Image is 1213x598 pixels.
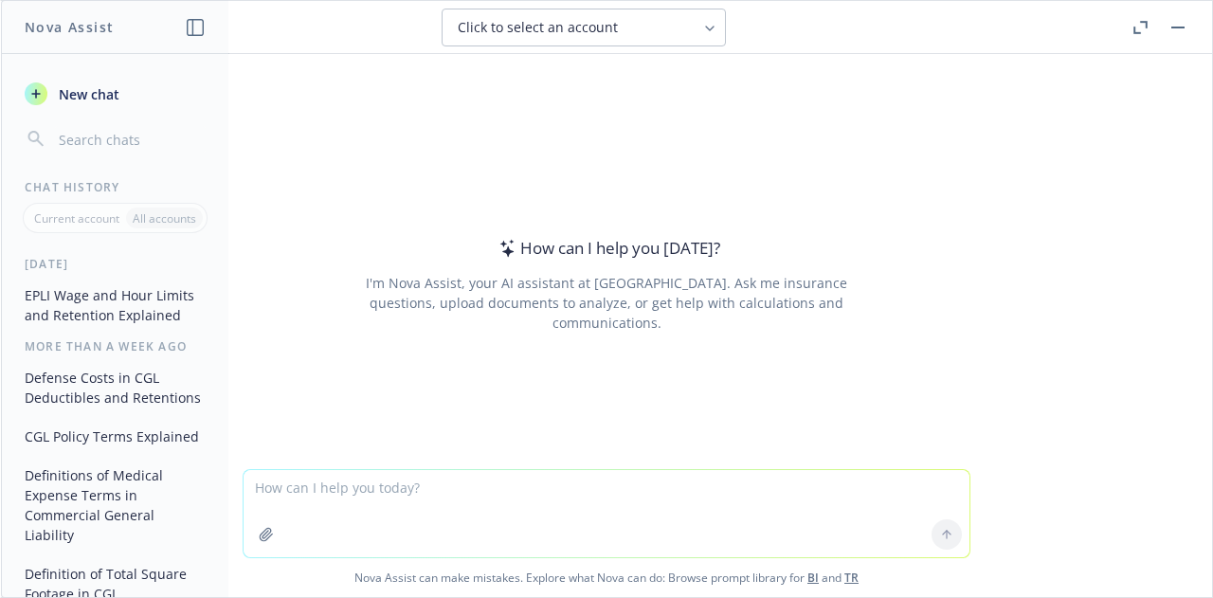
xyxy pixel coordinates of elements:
button: New chat [17,77,213,111]
a: TR [844,570,859,586]
input: Search chats [55,126,206,153]
button: CGL Policy Terms Explained [17,421,213,452]
span: Nova Assist can make mistakes. Explore what Nova can do: Browse prompt library for and [9,558,1204,597]
div: I'm Nova Assist, your AI assistant at [GEOGRAPHIC_DATA]. Ask me insurance questions, upload docum... [339,273,873,333]
p: Current account [34,210,119,227]
button: Defense Costs in CGL Deductibles and Retentions [17,362,213,413]
div: [DATE] [2,256,228,272]
p: All accounts [133,210,196,227]
div: Chat History [2,179,228,195]
button: Definitions of Medical Expense Terms in Commercial General Liability [17,460,213,551]
a: BI [807,570,819,586]
div: More than a week ago [2,338,228,354]
span: New chat [55,84,119,104]
span: Click to select an account [458,18,618,37]
button: EPLI Wage and Hour Limits and Retention Explained [17,280,213,331]
button: Click to select an account [442,9,726,46]
h1: Nova Assist [25,17,114,37]
div: How can I help you [DATE]? [494,236,720,261]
